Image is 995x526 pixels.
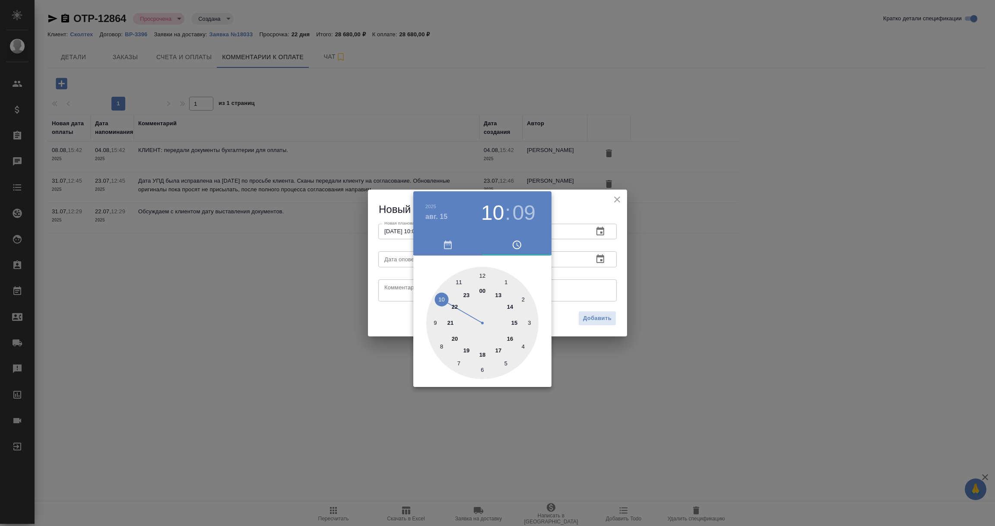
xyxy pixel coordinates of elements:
button: 09 [513,201,536,225]
button: 2025 [425,204,436,209]
h3: : [505,201,510,225]
button: 10 [481,201,504,225]
button: авг. 15 [425,212,447,222]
